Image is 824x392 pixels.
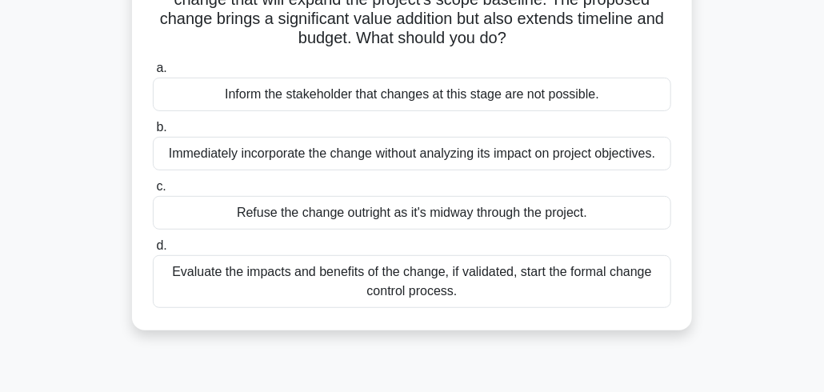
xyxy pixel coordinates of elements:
span: d. [156,238,166,252]
span: c. [156,179,166,193]
span: a. [156,61,166,74]
div: Evaluate the impacts and benefits of the change, if validated, start the formal change control pr... [153,255,671,308]
span: b. [156,120,166,134]
div: Immediately incorporate the change without analyzing its impact on project objectives. [153,137,671,170]
div: Inform the stakeholder that changes at this stage are not possible. [153,78,671,111]
div: Refuse the change outright as it's midway through the project. [153,196,671,230]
